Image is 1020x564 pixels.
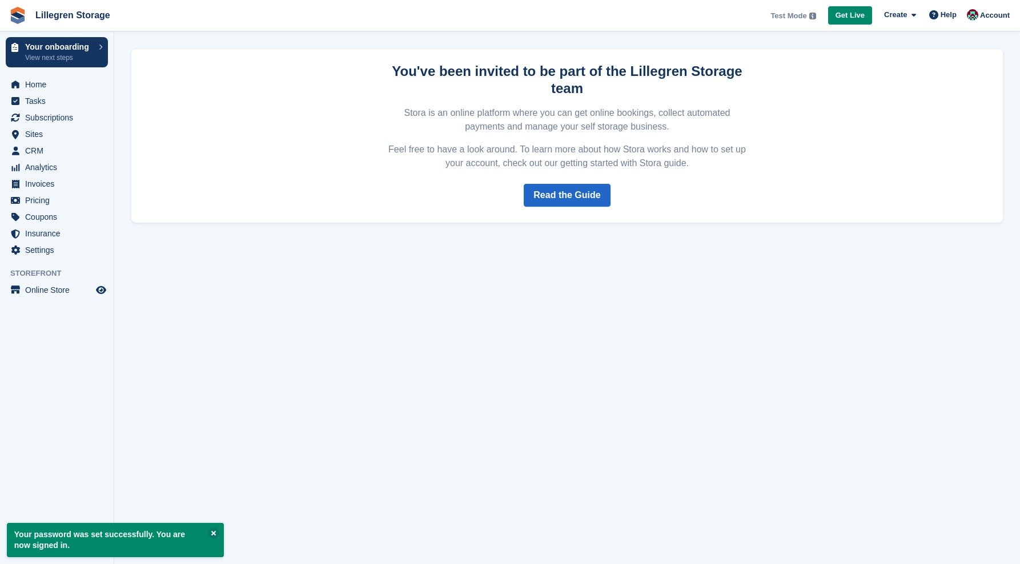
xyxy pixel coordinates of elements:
span: Settings [25,242,94,258]
a: menu [6,176,108,192]
span: Online Store [25,282,94,298]
a: menu [6,192,108,208]
span: CRM [25,143,94,159]
span: Create [884,9,907,21]
p: Your password was set successfully. You are now signed in. [7,523,224,557]
span: Sites [25,126,94,142]
a: menu [6,209,108,225]
p: Your onboarding [25,43,93,51]
a: Read the Guide [524,184,610,207]
span: Invoices [25,176,94,192]
a: menu [6,143,108,159]
a: Your onboarding View next steps [6,37,108,67]
a: menu [6,110,108,126]
a: Get Live [828,6,872,25]
span: Pricing [25,192,94,208]
span: Test Mode [770,10,806,22]
a: menu [6,126,108,142]
span: Home [25,76,94,92]
span: Insurance [25,225,94,241]
img: icon-info-grey-7440780725fd019a000dd9b08b2336e03edf1995a4989e88bcd33f0948082b44.svg [809,13,816,19]
span: Account [980,10,1010,21]
p: Feel free to have a look around. To learn more about how Stora works and how to set up your accou... [387,143,748,170]
a: menu [6,159,108,175]
img: Christian St. John [967,9,978,21]
p: Stora is an online platform where you can get online bookings, collect automated payments and man... [387,106,748,134]
span: Tasks [25,93,94,109]
a: menu [6,242,108,258]
a: Preview store [94,283,108,297]
span: Subscriptions [25,110,94,126]
a: Lillegren Storage [31,6,115,25]
a: menu [6,93,108,109]
a: menu [6,225,108,241]
img: stora-icon-8386f47178a22dfd0bd8f6a31ec36ba5ce8667c1dd55bd0f319d3a0aa187defe.svg [9,7,26,24]
span: Storefront [10,268,114,279]
span: Coupons [25,209,94,225]
a: menu [6,76,108,92]
span: Get Live [836,10,865,21]
strong: You've been invited to be part of the Lillegren Storage team [392,63,742,96]
a: menu [6,282,108,298]
span: Help [941,9,957,21]
span: Analytics [25,159,94,175]
p: View next steps [25,53,93,63]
